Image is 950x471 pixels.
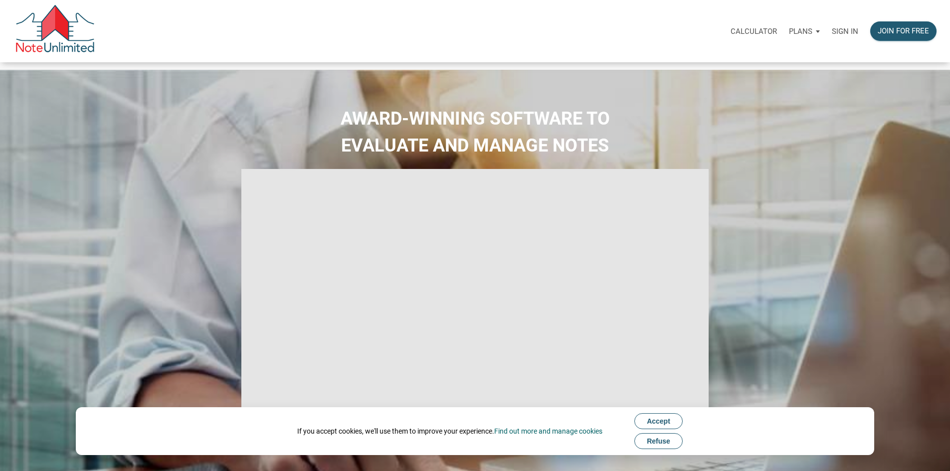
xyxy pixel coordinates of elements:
a: Sign in [826,15,864,47]
h2: AWARD-WINNING SOFTWARE TO EVALUATE AND MANAGE NOTES [7,105,943,159]
iframe: NoteUnlimited [241,169,709,432]
a: Join for free [864,15,943,47]
a: Plans [783,15,826,47]
p: Sign in [832,27,858,36]
span: Refuse [647,437,670,445]
button: Join for free [870,21,937,41]
p: Plans [789,27,812,36]
div: Join for free [878,25,929,37]
button: Refuse [634,433,683,449]
span: Accept [647,417,670,425]
div: If you accept cookies, we'll use them to improve your experience. [297,426,602,436]
a: Calculator [725,15,783,47]
button: Accept [634,413,683,429]
button: Plans [783,16,826,46]
p: Calculator [731,27,777,36]
a: Find out more and manage cookies [494,427,602,435]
